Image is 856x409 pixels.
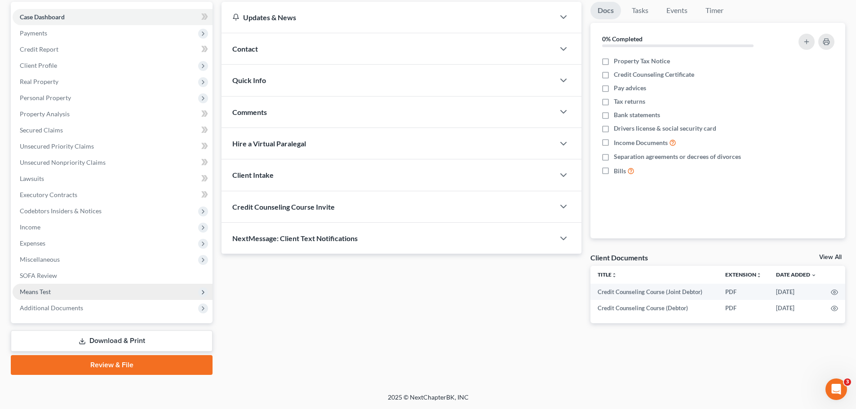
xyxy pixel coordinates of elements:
[20,126,63,134] span: Secured Claims
[232,44,258,53] span: Contact
[776,271,816,278] a: Date Added expand_more
[232,108,267,116] span: Comments
[614,57,670,66] span: Property Tax Notice
[20,304,83,312] span: Additional Documents
[13,41,213,57] a: Credit Report
[232,202,335,211] span: Credit Counseling Course Invite
[756,273,762,278] i: unfold_more
[819,254,842,260] a: View All
[11,355,213,375] a: Review & File
[20,45,58,53] span: Credit Report
[590,2,621,19] a: Docs
[13,106,213,122] a: Property Analysis
[698,2,731,19] a: Timer
[590,300,718,316] td: Credit Counseling Course (Debtor)
[20,158,106,166] span: Unsecured Nonpriority Claims
[769,300,824,316] td: [DATE]
[11,330,213,352] a: Download & Print
[13,138,213,154] a: Unsecured Priority Claims
[769,284,824,300] td: [DATE]
[20,94,71,101] span: Personal Property
[13,268,213,284] a: SOFA Review
[20,78,58,85] span: Real Property
[614,110,660,119] span: Bank statements
[625,2,656,19] a: Tasks
[718,300,769,316] td: PDF
[20,272,57,279] span: SOFA Review
[232,13,544,22] div: Updates & News
[13,187,213,203] a: Executory Contracts
[20,29,47,37] span: Payments
[614,138,668,147] span: Income Documents
[20,175,44,182] span: Lawsuits
[20,239,45,247] span: Expenses
[590,284,718,300] td: Credit Counseling Course (Joint Debtor)
[659,2,695,19] a: Events
[20,207,102,215] span: Codebtors Insiders & Notices
[20,223,40,231] span: Income
[232,76,266,84] span: Quick Info
[614,97,645,106] span: Tax returns
[13,9,213,25] a: Case Dashboard
[20,288,51,295] span: Means Test
[614,84,646,92] span: Pay advices
[20,191,77,198] span: Executory Contracts
[825,378,847,400] iframe: Intercom live chat
[612,273,617,278] i: unfold_more
[590,253,648,262] div: Client Documents
[13,171,213,187] a: Lawsuits
[172,393,684,409] div: 2025 © NextChapterBK, INC
[614,70,694,79] span: Credit Counseling Certificate
[614,152,741,161] span: Separation agreements or decrees of divorces
[20,110,70,118] span: Property Analysis
[718,284,769,300] td: PDF
[20,142,94,150] span: Unsecured Priority Claims
[20,13,65,21] span: Case Dashboard
[13,154,213,171] a: Unsecured Nonpriority Claims
[844,378,851,386] span: 3
[725,271,762,278] a: Extensionunfold_more
[20,62,57,69] span: Client Profile
[13,122,213,138] a: Secured Claims
[232,171,274,179] span: Client Intake
[602,35,643,43] strong: 0% Completed
[614,124,716,133] span: Drivers license & social security card
[232,234,358,242] span: NextMessage: Client Text Notifications
[598,271,617,278] a: Titleunfold_more
[811,273,816,278] i: expand_more
[20,255,60,263] span: Miscellaneous
[614,167,626,176] span: Bills
[232,139,306,148] span: Hire a Virtual Paralegal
